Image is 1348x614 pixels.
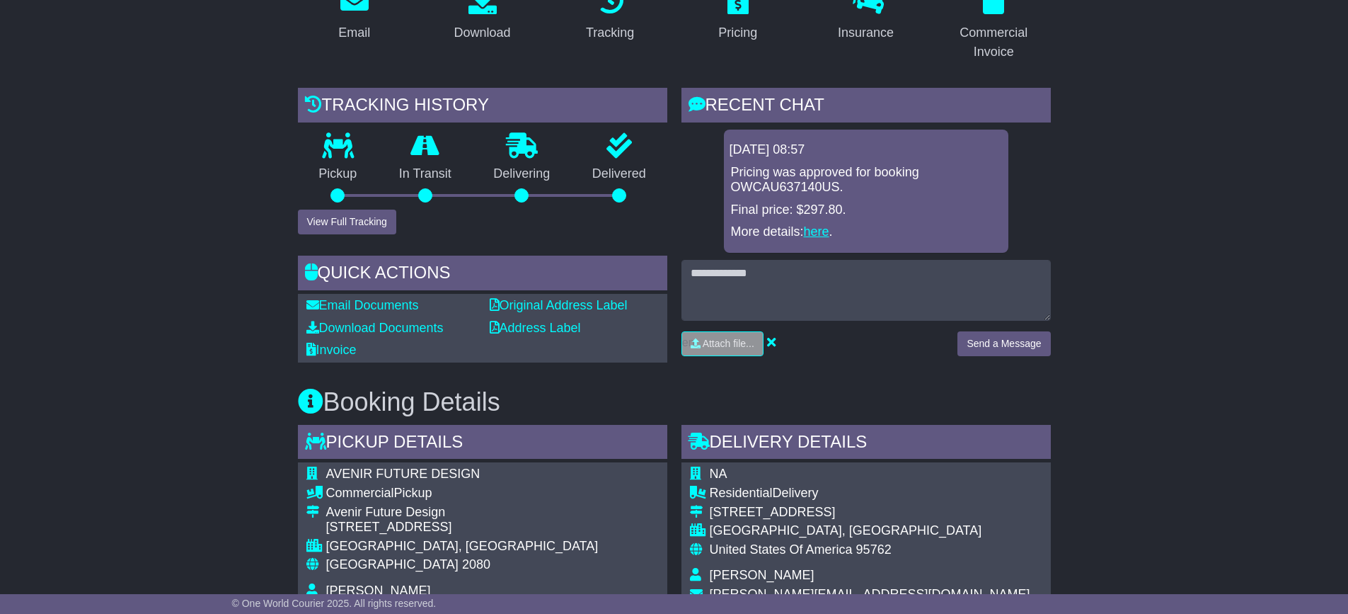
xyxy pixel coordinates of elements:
div: RECENT CHAT [681,88,1051,126]
div: Delivery [710,486,1042,501]
div: Pickup [326,486,599,501]
div: [DATE] 08:57 [730,142,1003,158]
p: In Transit [378,166,473,182]
div: Commercial Invoice [946,23,1042,62]
div: Pickup Details [298,425,667,463]
span: Commercial [326,486,394,500]
span: 2080 [462,557,490,572]
a: Invoice [306,343,357,357]
span: [PERSON_NAME][EMAIL_ADDRESS][DOMAIN_NAME] [710,587,1030,601]
div: Pricing [718,23,757,42]
a: Address Label [490,321,581,335]
div: [STREET_ADDRESS] [710,505,1042,521]
div: Tracking [586,23,634,42]
span: AVENIR FUTURE DESIGN [326,467,480,481]
div: Download [454,23,510,42]
p: Pickup [298,166,379,182]
div: Insurance [838,23,894,42]
div: Tracking history [298,88,667,126]
p: Final price: $297.80. [731,203,1001,218]
button: Send a Message [957,331,1050,356]
span: Residential [710,486,773,500]
span: NA [710,467,727,481]
button: View Full Tracking [298,210,396,234]
span: [PERSON_NAME] [710,568,814,582]
div: [GEOGRAPHIC_DATA], [GEOGRAPHIC_DATA] [326,539,599,555]
div: [STREET_ADDRESS] [326,520,599,535]
h3: Booking Details [298,388,1051,416]
a: Original Address Label [490,298,628,312]
a: Email Documents [306,298,419,312]
div: [GEOGRAPHIC_DATA], [GEOGRAPHIC_DATA] [710,523,1042,539]
p: Pricing was approved for booking OWCAU637140US. [731,165,1001,195]
div: Delivery Details [681,425,1051,463]
span: © One World Courier 2025. All rights reserved. [232,598,437,609]
p: Delivering [473,166,572,182]
span: [PERSON_NAME] [326,584,431,598]
div: Avenir Future Design [326,505,599,521]
a: Download Documents [306,321,444,335]
span: United States Of America [710,542,853,557]
div: Quick Actions [298,256,667,294]
span: [GEOGRAPHIC_DATA] [326,557,459,572]
p: Delivered [571,166,667,182]
span: 95762 [856,542,892,557]
p: More details: . [731,224,1001,240]
div: Email [338,23,370,42]
a: here [804,224,829,239]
